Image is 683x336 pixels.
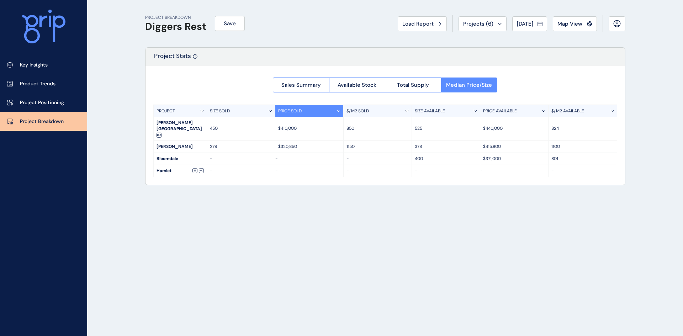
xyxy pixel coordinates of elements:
p: - [275,168,343,174]
p: 378 [415,144,477,150]
button: Load Report [398,16,447,31]
span: Total Supply [397,81,429,89]
span: Available Stock [338,81,376,89]
span: Sales Summary [281,81,321,89]
p: - [480,168,548,174]
span: [DATE] [517,20,533,27]
p: $415,800 [483,144,545,150]
p: $320,850 [278,144,340,150]
h1: Diggers Rest [145,21,206,33]
p: - [346,168,409,174]
button: Sales Summary [273,78,329,92]
div: [PERSON_NAME][GEOGRAPHIC_DATA] [154,117,207,140]
p: SIZE SOLD [210,108,230,114]
p: $/M2 SOLD [346,108,369,114]
p: SIZE AVAILABLE [415,108,445,114]
div: Hamlet [154,165,207,177]
p: 1100 [551,144,614,150]
p: Project Positioning [20,99,64,106]
p: - [551,168,614,174]
p: - [275,156,343,162]
p: 400 [415,156,477,162]
button: Save [215,16,245,31]
p: Key Insights [20,62,48,69]
p: Product Trends [20,80,55,87]
span: Median Price/Size [446,81,492,89]
p: PROJECT BREAKDOWN [145,15,206,21]
p: 525 [415,126,477,132]
span: Save [224,20,236,27]
p: Project Breakdown [20,118,64,125]
span: Map View [557,20,582,27]
button: [DATE] [512,16,547,31]
p: - [210,156,272,162]
p: 850 [346,126,409,132]
p: 450 [210,126,272,132]
p: 1150 [346,144,409,150]
p: - [346,156,409,162]
p: $371,000 [483,156,545,162]
p: - [415,168,477,174]
button: Total Supply [385,78,441,92]
div: Bloomdale [154,153,207,165]
span: Load Report [402,20,434,27]
button: Available Stock [329,78,385,92]
p: 279 [210,144,272,150]
p: $410,000 [278,126,340,132]
span: Projects ( 6 ) [463,20,493,27]
p: $440,000 [483,126,545,132]
div: [PERSON_NAME] [154,141,207,153]
p: - [210,168,272,174]
button: Median Price/Size [441,78,498,92]
p: PROJECT [157,108,175,114]
p: $/M2 AVAILABLE [551,108,584,114]
p: PRICE SOLD [278,108,302,114]
button: Map View [553,16,597,31]
button: Projects (6) [459,16,507,31]
p: Project Stats [154,52,191,65]
p: 824 [551,126,614,132]
p: 801 [551,156,614,162]
p: PRICE AVAILABLE [483,108,517,114]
